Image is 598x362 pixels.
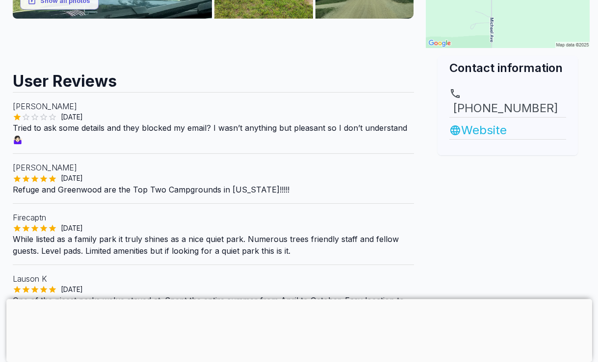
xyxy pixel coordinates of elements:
iframe: Advertisement [426,155,589,278]
p: One of the nicest parks we've stayed at. Spent the entire summer from April to October. Easy loca... [13,294,414,318]
span: [DATE] [57,285,87,294]
span: [DATE] [57,173,87,183]
h2: User Reviews [13,63,414,92]
p: Tried to ask some details and they blocked my email? I wasn’t anything but pleasant so I don’t un... [13,122,414,145]
iframe: Advertisement [6,299,499,360]
span: [DATE] [57,223,87,233]
p: Lauson K [13,273,414,285]
p: While listed as a family park it truly shines as a nice quiet park. Numerous trees friendly staff... [13,233,414,257]
a: [PHONE_NUMBER] [449,88,566,117]
p: Refuge and Greenwood are the Top Two Campgrounds in [US_STATE]!!!!! [13,184,414,195]
p: [PERSON_NAME] [13,100,414,112]
span: [DATE] [57,112,87,122]
iframe: Advertisement [13,19,412,63]
p: [PERSON_NAME] [13,162,414,173]
p: Firecaptn [13,212,414,223]
a: Website [449,121,566,139]
h2: Contact information [449,60,566,76]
